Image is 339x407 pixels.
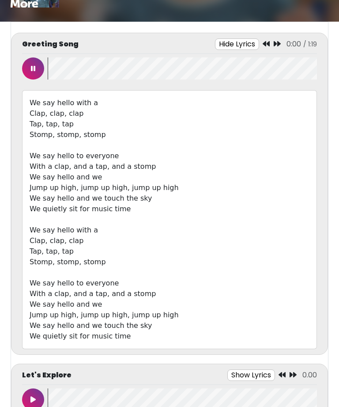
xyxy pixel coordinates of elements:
button: Show Lyrics [227,369,275,381]
span: / 1:19 [303,40,317,49]
p: Let's Explore [22,370,72,380]
button: Hide Lyrics [215,38,259,50]
span: 0.00 [302,370,317,380]
p: Greeting Song [22,39,79,49]
div: We say hello with a Clap, clap, clap Tap, tap, tap Stomp, stomp, stomp We say hello to everyone W... [22,90,317,349]
span: 0:00 [286,39,301,49]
